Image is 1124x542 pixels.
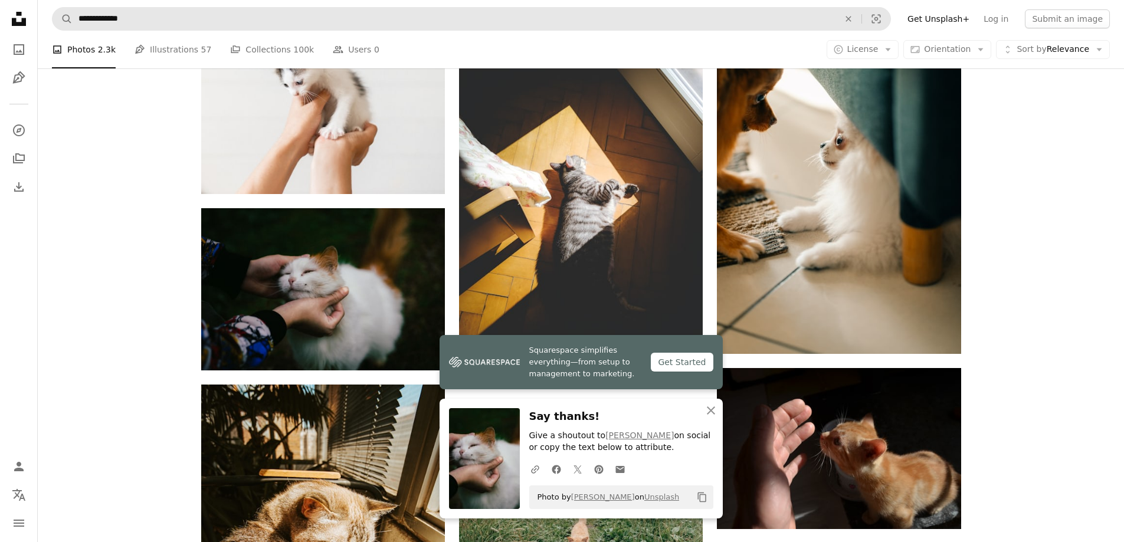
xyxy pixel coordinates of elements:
[449,353,520,371] img: file-1747939142011-51e5cc87e3c9
[53,8,73,30] button: Search Unsplash
[7,483,31,507] button: Language
[827,40,899,59] button: License
[862,8,890,30] button: Visual search
[651,353,713,372] div: Get Started
[924,44,971,54] span: Orientation
[7,147,31,170] a: Collections
[644,492,679,501] a: Unsplash
[7,175,31,199] a: Download History
[529,408,713,425] h3: Say thanks!
[900,9,976,28] a: Get Unsplash+
[7,66,31,90] a: Illustrations
[605,431,674,440] a: [PERSON_NAME]
[52,7,891,31] form: Find visuals sitewide
[903,40,991,59] button: Orientation
[135,31,211,68] a: Illustrations 57
[459,221,703,232] a: a cat lying on the floor
[692,487,712,507] button: Copy to clipboard
[529,344,642,380] span: Squarespace simplifies everything—from setup to management to marketing.
[374,43,379,56] span: 0
[835,8,861,30] button: Clear
[293,43,314,56] span: 100k
[7,511,31,535] button: Menu
[333,31,379,68] a: Users 0
[546,457,567,481] a: Share on Facebook
[201,107,445,118] a: Adorable little kitten in hands on white background. Female hands holding cute white and grey kit...
[7,38,31,61] a: Photos
[717,443,961,454] a: a small orange kitten standing next to a person's hand
[201,43,212,56] span: 57
[847,44,879,54] span: License
[7,119,31,142] a: Explore
[459,64,703,389] img: a cat lying on the floor
[201,32,445,194] img: Adorable little kitten in hands on white background. Female hands holding cute white and grey kit...
[201,208,445,370] img: A person pets a happy, adorable cat.
[609,457,631,481] a: Share over email
[996,40,1110,59] button: Sort byRelevance
[440,335,723,389] a: Squarespace simplifies everything—from setup to management to marketing.Get Started
[230,31,314,68] a: Collections 100k
[7,7,31,33] a: Home — Unsplash
[1017,44,1046,54] span: Sort by
[567,457,588,481] a: Share on Twitter
[1025,9,1110,28] button: Submit an image
[7,455,31,478] a: Log in / Sign up
[571,492,635,501] a: [PERSON_NAME]
[529,430,713,454] p: Give a shoutout to on social or copy the text below to attribute.
[588,457,609,481] a: Share on Pinterest
[201,284,445,294] a: A person pets a happy, adorable cat.
[532,488,680,507] span: Photo by on
[717,165,961,176] a: A dog and a cat playing together on the floor
[976,9,1015,28] a: Log in
[717,368,961,530] img: a small orange kitten standing next to a person's hand
[1017,44,1089,55] span: Relevance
